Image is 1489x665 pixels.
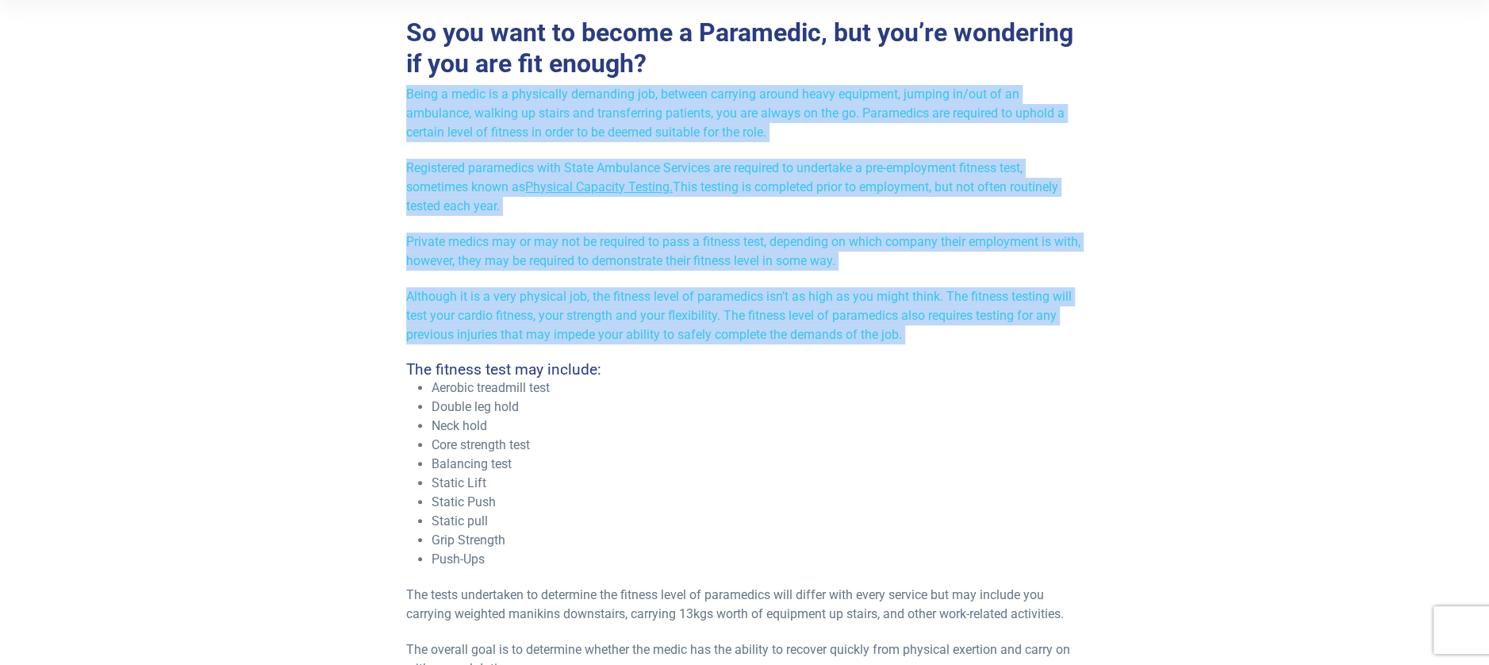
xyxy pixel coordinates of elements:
li: Balancing test [432,455,1083,474]
h2: So you want to become a Paramedic, but you’re wondering if you are fit enough? [406,17,1083,79]
p: Although it is a very physical job, the fitness level of paramedics isn’t as high as you might th... [406,287,1083,344]
li: Neck hold [432,417,1083,436]
li: Push-Ups [432,550,1083,569]
p: Registered paramedics with State Ambulance Services are required to undertake a pre-employment fi... [406,159,1083,216]
li: Aerobic treadmill test [432,379,1083,398]
li: Grip Strength [432,531,1083,550]
li: Core strength test [432,436,1083,455]
p: Private medics may or may not be required to pass a fitness test, depending on which company thei... [406,233,1083,271]
h4: The fitness test may include: [406,360,1083,379]
li: Static Push [432,493,1083,512]
a: Physical Capacity Testing. [525,179,673,194]
p: Being a medic is a physically demanding job, between carrying around heavy equipment, jumping in/... [406,85,1083,142]
li: Double leg hold [432,398,1083,417]
li: Static pull [432,512,1083,531]
li: Static Lift [432,474,1083,493]
p: The tests undertaken to determine the fitness level of paramedics will differ with every service ... [406,586,1083,624]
